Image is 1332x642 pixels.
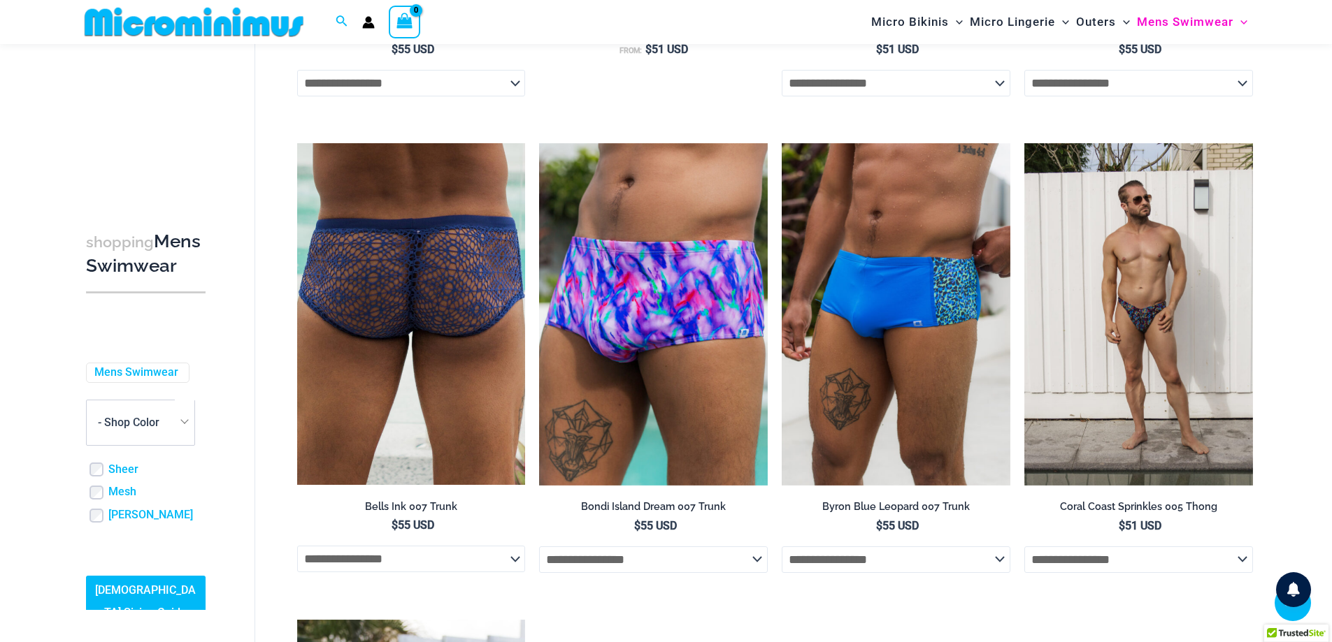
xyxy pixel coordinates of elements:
[876,43,882,56] span: $
[876,43,919,56] bdi: 51 USD
[1076,4,1116,40] span: Outers
[392,43,398,56] span: $
[868,4,966,40] a: Micro BikinisMenu ToggleMenu Toggle
[392,518,434,532] bdi: 55 USD
[1119,43,1161,56] bdi: 55 USD
[1119,43,1125,56] span: $
[539,500,768,518] a: Bondi Island Dream 007 Trunk
[645,43,652,56] span: $
[782,500,1010,518] a: Byron Blue Leopard 007 Trunk
[1116,4,1130,40] span: Menu Toggle
[645,43,688,56] bdi: 51 USD
[1133,4,1251,40] a: Mens SwimwearMenu ToggleMenu Toggle
[79,6,309,38] img: MM SHOP LOGO FLAT
[297,500,526,518] a: Bells Ink 007 Trunk
[297,143,526,486] img: Bells Ink 007 Trunk 11
[86,576,206,628] a: [DEMOGRAPHIC_DATA] Sizing Guide
[1024,500,1253,518] a: Coral Coast Sprinkles 005 Thong
[876,519,882,532] span: $
[782,143,1010,486] img: Byron Blue Leopard 007 Trunk 11
[966,4,1073,40] a: Micro LingerieMenu ToggleMenu Toggle
[86,230,206,278] h3: Mens Swimwear
[1055,4,1069,40] span: Menu Toggle
[86,400,195,446] span: - Shop Color
[392,43,434,56] bdi: 55 USD
[94,365,178,380] a: Mens Swimwear
[108,509,193,523] a: [PERSON_NAME]
[866,2,1254,42] nav: Site Navigation
[389,6,421,38] a: View Shopping Cart, empty
[1233,4,1247,40] span: Menu Toggle
[297,143,526,486] a: Bells Ink 007 Trunk 10Bells Ink 007 Trunk 11Bells Ink 007 Trunk 11
[108,486,136,500] a: Mesh
[539,143,768,486] img: Bondi Island Dream 007 Trunk 01
[297,500,526,513] h2: Bells Ink 007 Trunk
[1137,4,1233,40] span: Mens Swimwear
[1024,500,1253,513] h2: Coral Coast Sprinkles 005 Thong
[539,500,768,513] h2: Bondi Island Dream 007 Trunk
[362,16,375,29] a: Account icon link
[970,4,1055,40] span: Micro Lingerie
[876,519,919,532] bdi: 55 USD
[392,518,398,532] span: $
[98,416,159,429] span: - Shop Color
[634,519,677,532] bdi: 55 USD
[108,462,138,477] a: Sheer
[782,143,1010,486] a: Byron Blue Leopard 007 Trunk 11Byron Blue Leopard 007 Trunk 12Byron Blue Leopard 007 Trunk 12
[782,500,1010,513] h2: Byron Blue Leopard 007 Trunk
[1119,519,1125,532] span: $
[87,400,194,445] span: - Shop Color
[871,4,949,40] span: Micro Bikinis
[539,143,768,486] a: Bondi Island Dream 007 Trunk 01Bondi Island Dream 007 Trunk 03Bondi Island Dream 007 Trunk 03
[949,4,963,40] span: Menu Toggle
[634,519,640,532] span: $
[1119,519,1161,532] bdi: 51 USD
[86,233,154,251] span: shopping
[336,13,348,31] a: Search icon link
[1024,143,1253,486] a: Coral Coast Sprinkles 005 Thong 06Coral Coast Sprinkles 005 Thong 08Coral Coast Sprinkles 005 Tho...
[1073,4,1133,40] a: OutersMenu ToggleMenu Toggle
[620,46,642,55] span: From:
[1024,143,1253,486] img: Coral Coast Sprinkles 005 Thong 06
